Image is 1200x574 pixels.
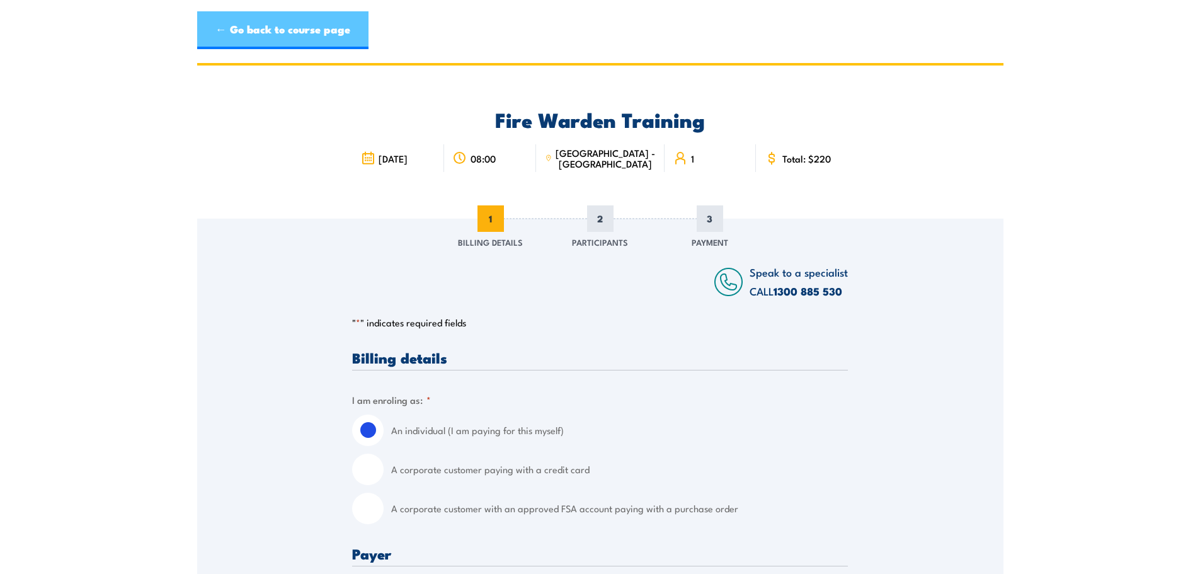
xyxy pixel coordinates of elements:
span: [GEOGRAPHIC_DATA] - [GEOGRAPHIC_DATA] [556,147,656,169]
h3: Billing details [352,350,848,365]
span: 1 [477,205,504,232]
span: Participants [572,236,628,248]
h3: Payer [352,546,848,561]
span: 2 [587,205,614,232]
span: 3 [697,205,723,232]
a: ← Go back to course page [197,11,369,49]
span: Billing Details [458,236,523,248]
h2: Fire Warden Training [352,110,848,128]
p: " " indicates required fields [352,316,848,329]
a: 1300 885 530 [774,283,842,299]
span: Speak to a specialist CALL [750,264,848,299]
span: [DATE] [379,153,408,164]
label: An individual (I am paying for this myself) [391,415,848,446]
span: Total: $220 [782,153,831,164]
span: Payment [692,236,728,248]
label: A corporate customer with an approved FSA account paying with a purchase order [391,493,848,524]
span: 1 [691,153,694,164]
label: A corporate customer paying with a credit card [391,454,848,485]
legend: I am enroling as: [352,393,431,407]
span: 08:00 [471,153,496,164]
